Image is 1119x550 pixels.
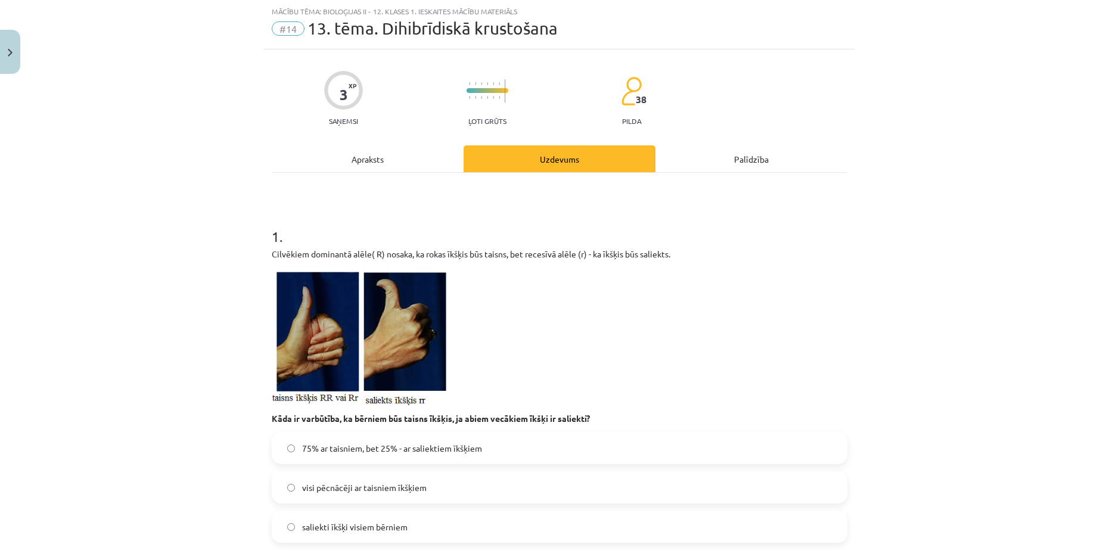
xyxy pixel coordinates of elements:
[475,96,476,99] img: icon-short-line-57e1e144782c952c97e751825c79c345078a6d821885a25fce030b3d8c18986b.svg
[272,207,847,244] h1: 1 .
[493,82,494,85] img: icon-short-line-57e1e144782c952c97e751825c79c345078a6d821885a25fce030b3d8c18986b.svg
[287,445,295,452] input: 75% ar taisniem, bet 25% - ar saliektiem īkšķiem
[349,82,356,89] span: XP
[468,117,506,125] p: Ļoti grūts
[621,76,642,106] img: students-c634bb4e5e11cddfef0936a35e636f08e4e9abd3cc4e673bd6f9a4125e45ecb1.svg
[464,145,655,172] div: Uzdevums
[636,94,646,105] span: 38
[272,145,464,172] div: Apraksts
[487,96,488,99] img: icon-short-line-57e1e144782c952c97e751825c79c345078a6d821885a25fce030b3d8c18986b.svg
[499,96,500,99] img: icon-short-line-57e1e144782c952c97e751825c79c345078a6d821885a25fce030b3d8c18986b.svg
[324,117,363,125] p: Saņemsi
[8,49,13,57] img: icon-close-lesson-0947bae3869378f0d4975bcd49f059093ad1ed9edebbc8119c70593378902aed.svg
[272,413,590,424] b: Kāda ir varbūtība, ka bērniem būs taisns īkšķis, ja abiem vecākiem īkšķi ir saliekti?
[287,523,295,531] input: saliekti īkšķi visiem bērniem
[487,82,488,85] img: icon-short-line-57e1e144782c952c97e751825c79c345078a6d821885a25fce030b3d8c18986b.svg
[499,82,500,85] img: icon-short-line-57e1e144782c952c97e751825c79c345078a6d821885a25fce030b3d8c18986b.svg
[302,442,482,455] span: 75% ar taisniem, bet 25% - ar saliektiem īkšķiem
[302,481,427,494] span: visi pēcnācēji ar taisniem īkšķiem
[272,248,847,260] p: Cilvēkiem dominantā alēle( R) nosaka, ka rokas īkšķis būs taisns, bet recesīvā alēle (r) - ka īkš...
[493,96,494,99] img: icon-short-line-57e1e144782c952c97e751825c79c345078a6d821885a25fce030b3d8c18986b.svg
[481,82,482,85] img: icon-short-line-57e1e144782c952c97e751825c79c345078a6d821885a25fce030b3d8c18986b.svg
[307,18,558,38] span: 13. tēma. Dihibrīdiskā krustošana
[302,521,408,533] span: saliekti īkšķi visiem bērniem
[481,96,482,99] img: icon-short-line-57e1e144782c952c97e751825c79c345078a6d821885a25fce030b3d8c18986b.svg
[469,96,470,99] img: icon-short-line-57e1e144782c952c97e751825c79c345078a6d821885a25fce030b3d8c18986b.svg
[505,79,506,102] img: icon-long-line-d9ea69661e0d244f92f715978eff75569469978d946b2353a9bb055b3ed8787d.svg
[622,117,641,125] p: pilda
[475,82,476,85] img: icon-short-line-57e1e144782c952c97e751825c79c345078a6d821885a25fce030b3d8c18986b.svg
[287,484,295,492] input: visi pēcnācēji ar taisniem īkšķiem
[272,21,304,36] span: #14
[272,7,847,15] div: Mācību tēma: Bioloģijas ii - 12. klases 1. ieskaites mācību materiāls
[272,268,450,405] img: A close-up of a hand Description automatically generated
[340,86,348,103] div: 3
[655,145,847,172] div: Palīdzība
[469,82,470,85] img: icon-short-line-57e1e144782c952c97e751825c79c345078a6d821885a25fce030b3d8c18986b.svg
